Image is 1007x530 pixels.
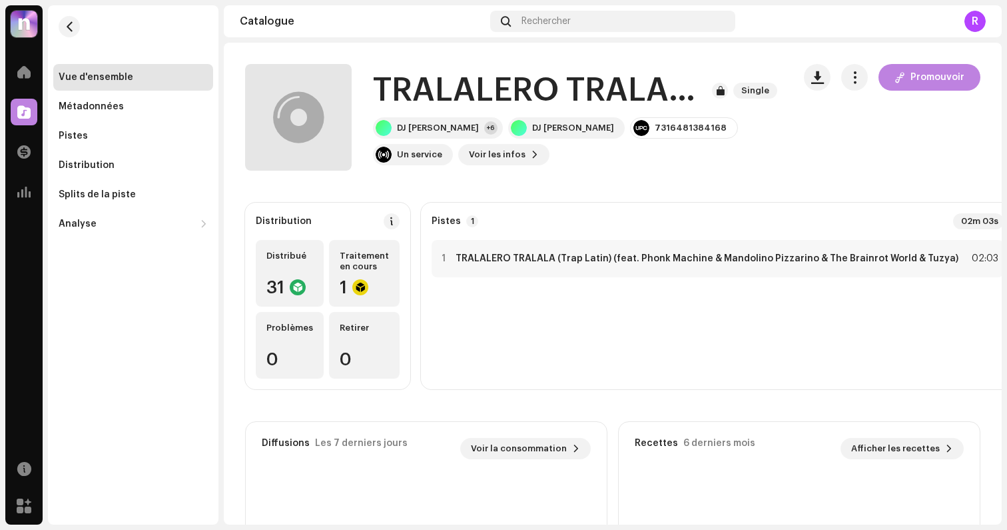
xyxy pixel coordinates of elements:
span: Rechercher [521,16,571,27]
div: Un service [397,149,442,160]
img: 39a81664-4ced-4598-a294-0293f18f6a76 [11,11,37,37]
div: Vue d'ensemble [59,72,133,83]
re-m-nav-item: Distribution [53,152,213,179]
re-m-nav-dropdown: Analyse [53,211,213,237]
div: Pistes [59,131,88,141]
div: Métadonnées [59,101,124,112]
span: Voir les infos [469,141,525,168]
div: 6 derniers mois [683,438,755,449]
div: 02m 03s [953,213,1004,229]
span: Voir la consommation [471,435,567,462]
div: Catalogue [240,16,485,27]
div: DJ [PERSON_NAME] [532,123,614,133]
div: R [964,11,986,32]
p-badge: 1 [466,215,478,227]
span: Single [733,83,777,99]
div: +6 [484,121,498,135]
button: Voir les infos [458,144,549,165]
button: Promouvoir [878,64,980,91]
div: Les 7 derniers jours [315,438,408,449]
span: Promouvoir [910,64,964,91]
button: Afficher les recettes [840,438,964,459]
div: DJ [PERSON_NAME] [397,123,479,133]
strong: Pistes [432,216,461,227]
re-m-nav-item: Métadonnées [53,93,213,120]
h1: TRALALERO TRALALA (Trap Latin) [373,69,701,112]
re-m-nav-item: Pistes [53,123,213,149]
div: Splits de la piste [59,189,136,200]
span: Afficher les recettes [851,435,940,462]
div: 02:03 [969,251,998,267]
div: Diffusions [262,438,310,449]
div: 7316481384168 [655,123,727,133]
re-m-nav-item: Splits de la piste [53,181,213,208]
div: Analyse [59,219,97,229]
div: Recettes [635,438,678,449]
div: Distribution [59,160,115,171]
re-m-nav-item: Vue d'ensemble [53,64,213,91]
div: Retirer [340,323,389,333]
button: Voir la consommation [460,438,591,459]
strong: TRALALERO TRALALA (Trap Latin) (feat. Phonk Machine & Mandolino Pizzarino & The Brainrot World & ... [456,253,958,264]
div: Distribué [266,251,313,261]
div: Traitement en cours [340,251,389,272]
div: Distribution [256,216,312,227]
div: Problèmes [266,323,313,333]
